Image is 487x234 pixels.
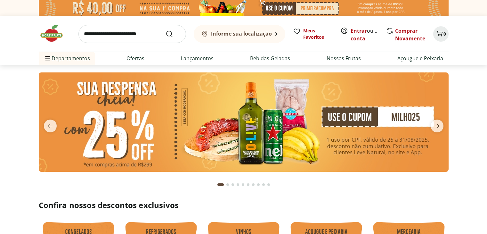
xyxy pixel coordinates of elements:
[39,120,62,132] button: previous
[351,27,386,42] a: Criar conta
[211,30,272,37] b: Informe sua localização
[230,177,235,192] button: Go to page 3 from fs-carousel
[251,177,256,192] button: Go to page 7 from fs-carousel
[216,177,225,192] button: Current page from fs-carousel
[39,24,71,43] img: Hortifruti
[181,54,214,62] a: Lançamentos
[426,120,449,132] button: next
[433,26,449,42] button: Carrinho
[327,54,361,62] a: Nossas Frutas
[246,177,251,192] button: Go to page 6 from fs-carousel
[250,54,290,62] a: Bebidas Geladas
[225,177,230,192] button: Go to page 2 from fs-carousel
[44,51,52,66] button: Menu
[39,72,449,172] img: cupom
[266,177,271,192] button: Go to page 10 from fs-carousel
[166,30,181,38] button: Submit Search
[256,177,261,192] button: Go to page 8 from fs-carousel
[240,177,246,192] button: Go to page 5 from fs-carousel
[235,177,240,192] button: Go to page 4 from fs-carousel
[194,25,285,43] button: Informe sua localização
[395,27,425,42] a: Comprar Novamente
[126,54,144,62] a: Ofertas
[351,27,367,34] a: Entrar
[293,28,333,40] a: Meus Favoritos
[443,31,446,37] span: 0
[351,27,379,42] span: ou
[303,28,333,40] span: Meus Favoritos
[397,54,443,62] a: Açougue e Peixaria
[261,177,266,192] button: Go to page 9 from fs-carousel
[44,51,90,66] span: Departamentos
[78,25,186,43] input: search
[39,200,449,210] h2: Confira nossos descontos exclusivos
